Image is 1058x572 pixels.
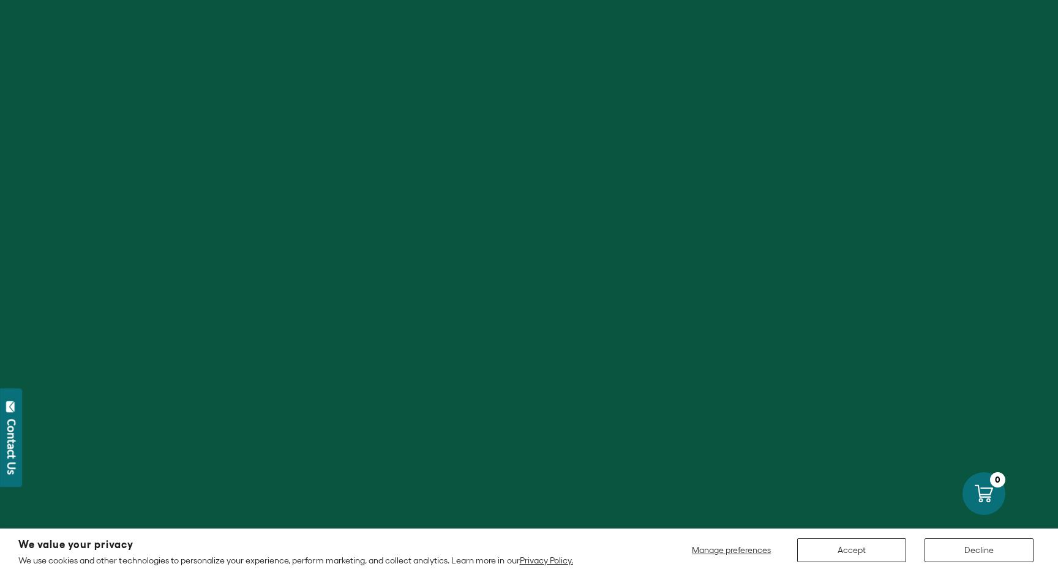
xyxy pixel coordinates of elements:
[6,419,18,475] div: Contact Us
[797,538,906,562] button: Accept
[520,555,573,565] a: Privacy Policy.
[990,472,1005,487] div: 0
[18,540,573,550] h2: We value your privacy
[692,545,771,555] span: Manage preferences
[685,538,779,562] button: Manage preferences
[18,555,573,566] p: We use cookies and other technologies to personalize your experience, perform marketing, and coll...
[925,538,1034,562] button: Decline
